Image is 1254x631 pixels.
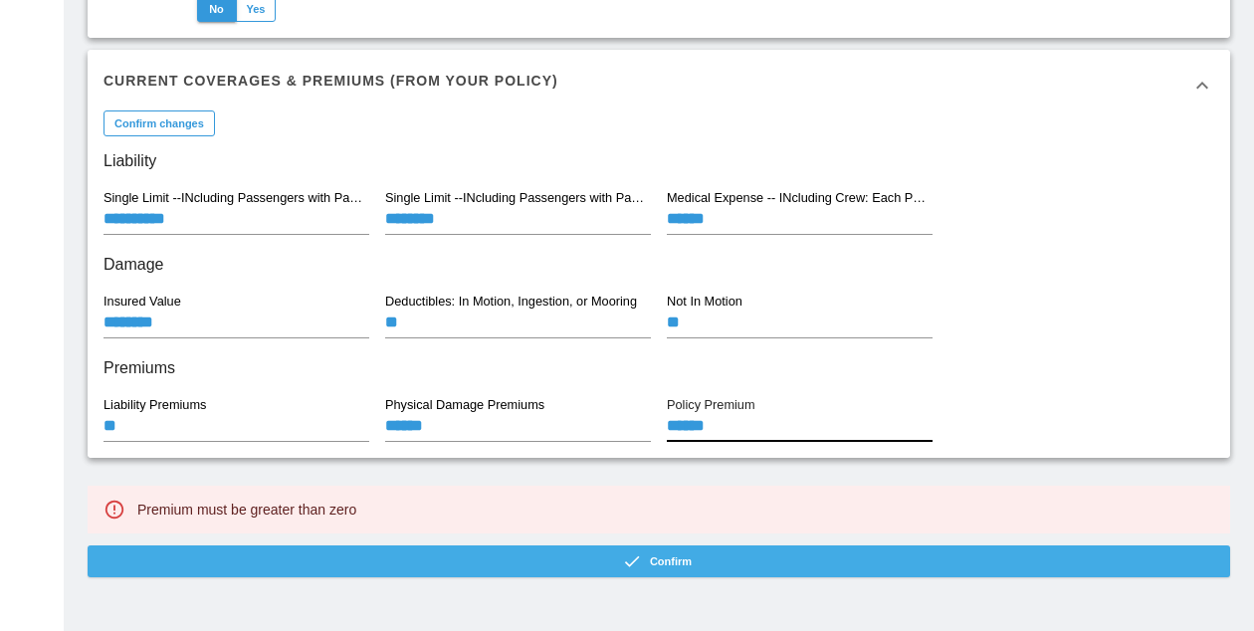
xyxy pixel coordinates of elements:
h6: Premiums [104,354,1214,382]
button: Confirm [88,545,1230,577]
label: Deductibles: In Motion, Ingestion, or Mooring [385,293,637,311]
h6: Liability [104,147,1214,175]
div: Premium must be greater than zero [137,492,356,527]
label: Single Limit --INcluding Passengers with Passenger Liability limited internally to: Each Person [385,189,650,207]
button: Confirm changes [104,110,215,136]
h6: Damage [104,251,1214,279]
label: Not In Motion [667,293,742,311]
div: Current Coverages & Premiums (from your policy) [88,50,1230,121]
label: Medical Expense -- INcluding Crew: Each Person [667,189,932,207]
label: Liability Premiums [104,396,206,414]
label: Insured Value [104,293,181,311]
h6: Current Coverages & Premiums (from your policy) [104,70,558,92]
label: Policy Premium [667,396,755,414]
label: Physical Damage Premiums [385,396,544,414]
label: Single Limit --INcluding Passengers with Passenger Liability limited internally to: Each Occurrence [104,189,368,207]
